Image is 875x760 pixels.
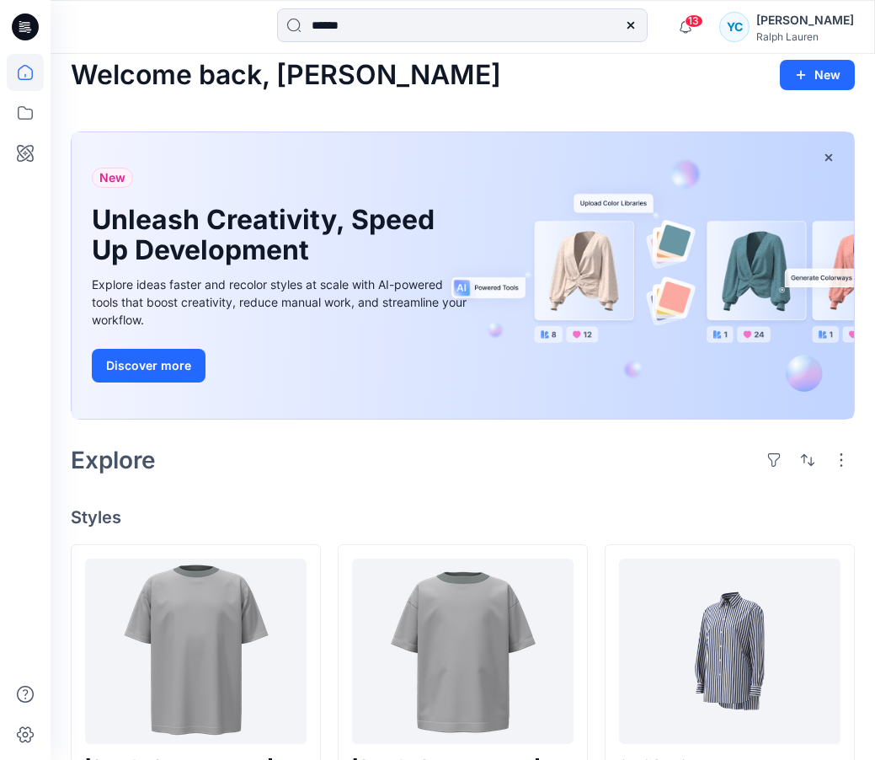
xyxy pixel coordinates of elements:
[92,349,471,383] a: Discover more
[685,14,703,28] span: 13
[71,447,156,474] h2: Explore
[352,559,574,744] a: 641836 001 322
[619,559,840,744] a: 211891421
[780,60,855,90] button: New
[71,60,501,91] h2: Welcome back, [PERSON_NAME]
[719,12,750,42] div: YC
[92,349,205,383] button: Discover more
[756,10,854,30] div: [PERSON_NAME]
[756,30,854,43] div: Ralph Lauren
[71,507,855,527] h4: Styles
[92,276,471,329] div: Explore ideas faster and recolor styles at scale with AI-powered tools that boost creativity, red...
[85,559,307,744] a: 641835 001 323
[92,205,446,265] h1: Unleash Creativity, Speed Up Development
[99,168,125,188] span: New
